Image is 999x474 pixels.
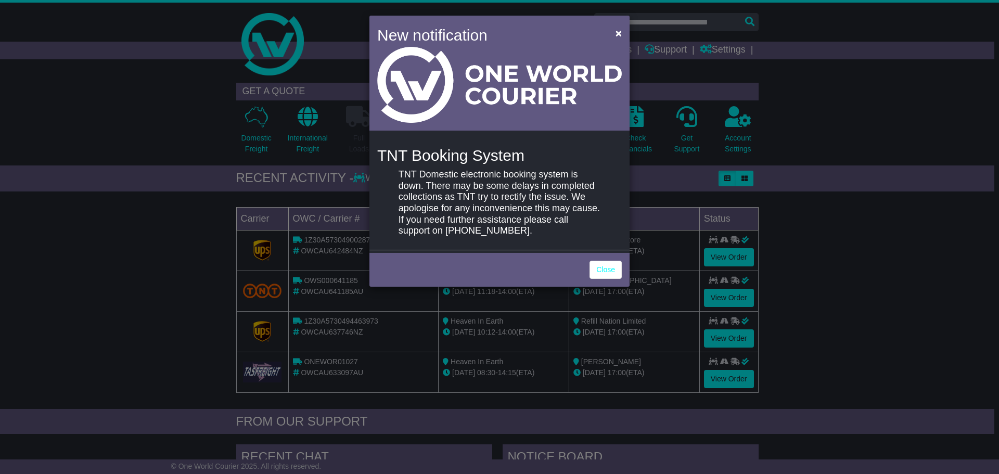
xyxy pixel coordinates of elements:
[610,22,627,44] button: Close
[590,261,622,279] a: Close
[399,169,600,237] p: TNT Domestic electronic booking system is down. There may be some delays in completed collections...
[377,147,622,164] h4: TNT Booking System
[377,47,622,123] img: Light
[377,23,600,47] h4: New notification
[616,27,622,39] span: ×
